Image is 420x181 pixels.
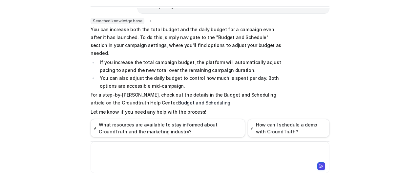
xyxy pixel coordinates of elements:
button: How can I schedule a demo with GroundTruth? [248,119,329,137]
p: You can increase both the total budget and the daily budget for a campaign even after it has laun... [91,26,283,57]
span: Searched knowledge base [91,18,144,24]
li: You can also adjust the daily budget to control how much is spent per day. Both options are acces... [98,74,283,90]
a: Budget and Scheduling [178,100,230,105]
button: What resources are available to stay informed about GroundTruth and the marketing industry? [91,119,245,137]
li: If you increase the total campaign budget, the platform will automatically adjust pacing to spend... [98,58,283,74]
p: For a step-by-[PERSON_NAME], check out the details in the Budget and Scheduling article on the Gr... [91,91,283,107]
p: Let me know if you need any help with the process! [91,108,283,116]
